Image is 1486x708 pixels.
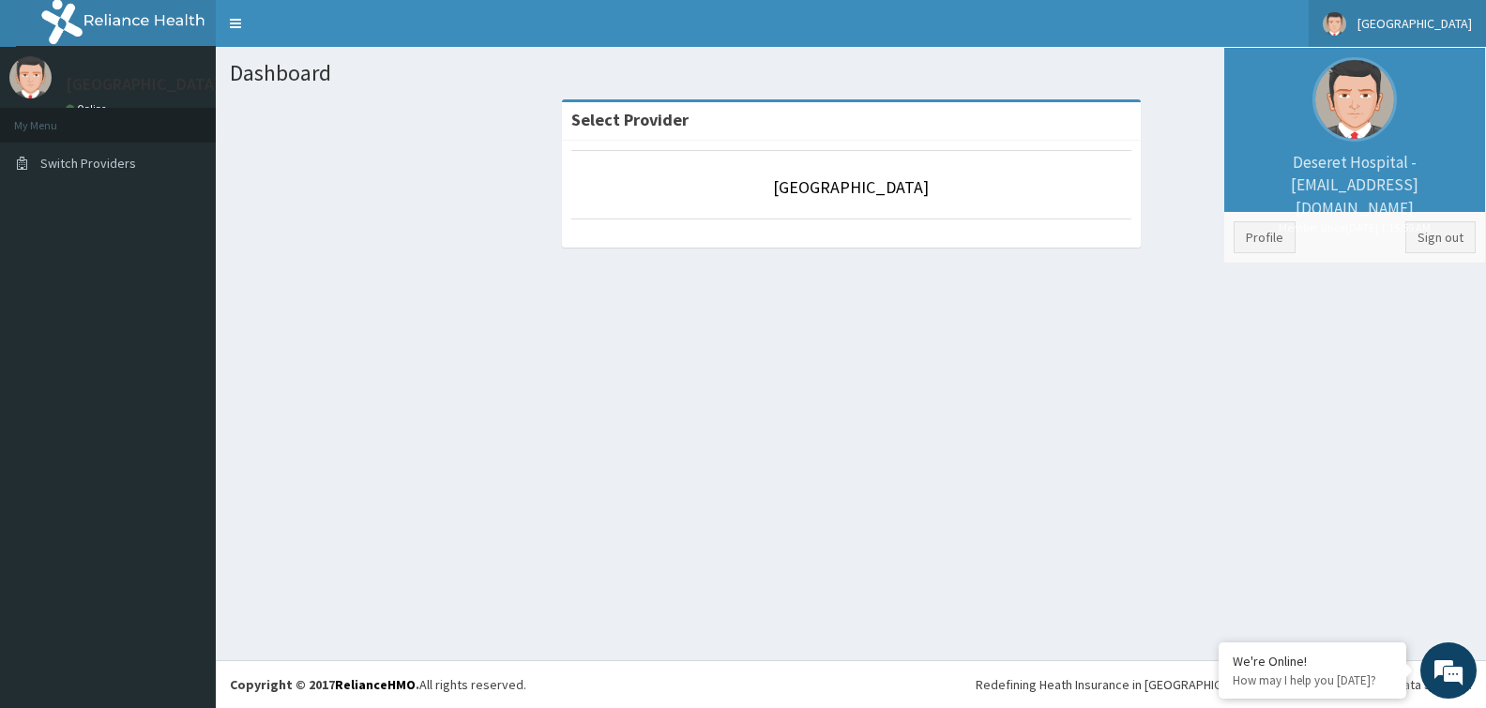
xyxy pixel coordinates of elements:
a: [GEOGRAPHIC_DATA] [773,176,929,198]
a: Online [66,102,111,115]
footer: All rights reserved. [216,660,1486,708]
img: User Image [1323,12,1346,36]
small: Member since [DATE] 1:15:59 AM [1234,219,1476,235]
span: [GEOGRAPHIC_DATA] [1357,15,1472,32]
img: User Image [1312,57,1397,142]
strong: Copyright © 2017 . [230,676,419,693]
h1: Dashboard [230,61,1472,85]
div: Redefining Heath Insurance in [GEOGRAPHIC_DATA] using Telemedicine and Data Science! [976,675,1472,694]
span: Switch Providers [40,155,136,172]
div: We're Online! [1233,653,1392,670]
p: How may I help you today? [1233,672,1392,688]
p: Deseret Hospital - [EMAIL_ADDRESS][DOMAIN_NAME] [1234,151,1476,235]
strong: Select Provider [571,109,689,130]
a: Sign out [1405,221,1476,253]
img: User Image [9,56,52,98]
p: [GEOGRAPHIC_DATA] [66,76,220,93]
a: RelianceHMO [335,676,416,693]
a: Profile [1234,221,1296,253]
